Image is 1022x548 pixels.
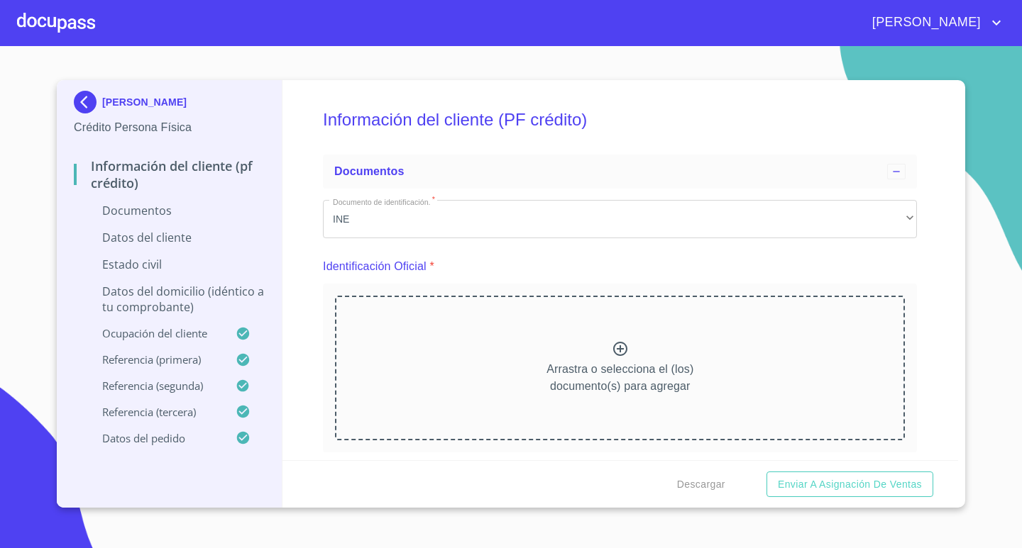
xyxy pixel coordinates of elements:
button: account of current user [862,11,1005,34]
p: Referencia (primera) [74,352,236,367]
p: Referencia (segunda) [74,379,236,393]
p: Datos del domicilio (idéntico a tu comprobante) [74,284,265,315]
button: Enviar a Asignación de Ventas [766,471,933,498]
span: Enviar a Asignación de Ventas [778,476,922,493]
p: Referencia (tercera) [74,405,236,419]
span: Documentos [334,165,404,177]
p: Identificación Oficial [323,258,427,275]
img: Docupass spot blue [74,91,102,113]
p: Estado Civil [74,257,265,272]
p: Ocupación del Cliente [74,326,236,340]
div: [PERSON_NAME] [74,91,265,119]
p: Datos del pedido [74,431,236,445]
div: Documentos [323,155,917,189]
p: Crédito Persona Física [74,119,265,136]
span: [PERSON_NAME] [862,11,988,34]
p: Información del cliente (PF crédito) [74,157,265,191]
p: Documentos [74,203,265,218]
p: [PERSON_NAME] [102,96,187,108]
span: Descargar [677,476,725,493]
button: Descargar [671,471,731,498]
p: Datos del cliente [74,230,265,245]
h5: Información del cliente (PF crédito) [323,91,917,149]
p: Arrastra o selecciona el (los) documento(s) para agregar [546,361,693,395]
div: INE [323,200,917,238]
